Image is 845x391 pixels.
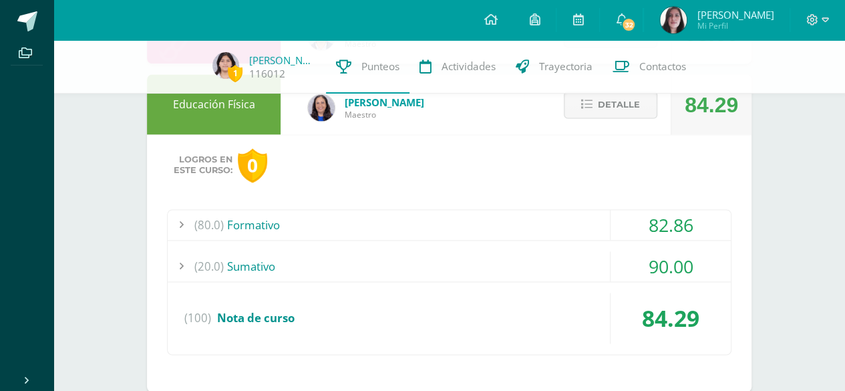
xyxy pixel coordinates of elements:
[564,91,657,118] button: Detalle
[168,210,731,240] div: Formativo
[249,53,316,67] a: [PERSON_NAME]
[611,210,731,240] div: 82.86
[238,148,267,182] div: 0
[249,67,285,81] a: 116012
[168,251,731,281] div: Sumativo
[506,40,603,94] a: Trayectoria
[217,310,295,325] span: Nota de curso
[147,74,281,134] div: Educación Física
[660,7,687,33] img: 0a830dd76dd9c3c7ecd0082f33978f70.png
[326,40,409,94] a: Punteos
[174,154,232,176] span: Logros en este curso:
[184,293,211,344] span: (100)
[598,92,640,117] span: Detalle
[697,8,774,21] span: [PERSON_NAME]
[539,59,593,74] span: Trayectoria
[442,59,496,74] span: Actividades
[308,94,335,121] img: 68a1b6eba1ca279b4aaba7ff28e184e4.png
[409,40,506,94] a: Actividades
[345,96,424,109] span: [PERSON_NAME]
[685,75,738,135] div: 84.29
[228,65,242,82] span: 1
[212,52,239,79] img: b7df4dbf2e0c23df3ecac98ef70ce6b8.png
[603,40,696,94] a: Contactos
[639,59,686,74] span: Contactos
[611,293,731,344] div: 84.29
[697,20,774,31] span: Mi Perfil
[194,210,224,240] span: (80.0)
[611,251,731,281] div: 90.00
[194,251,224,281] span: (20.0)
[621,17,636,32] span: 32
[345,109,424,120] span: Maestro
[361,59,399,74] span: Punteos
